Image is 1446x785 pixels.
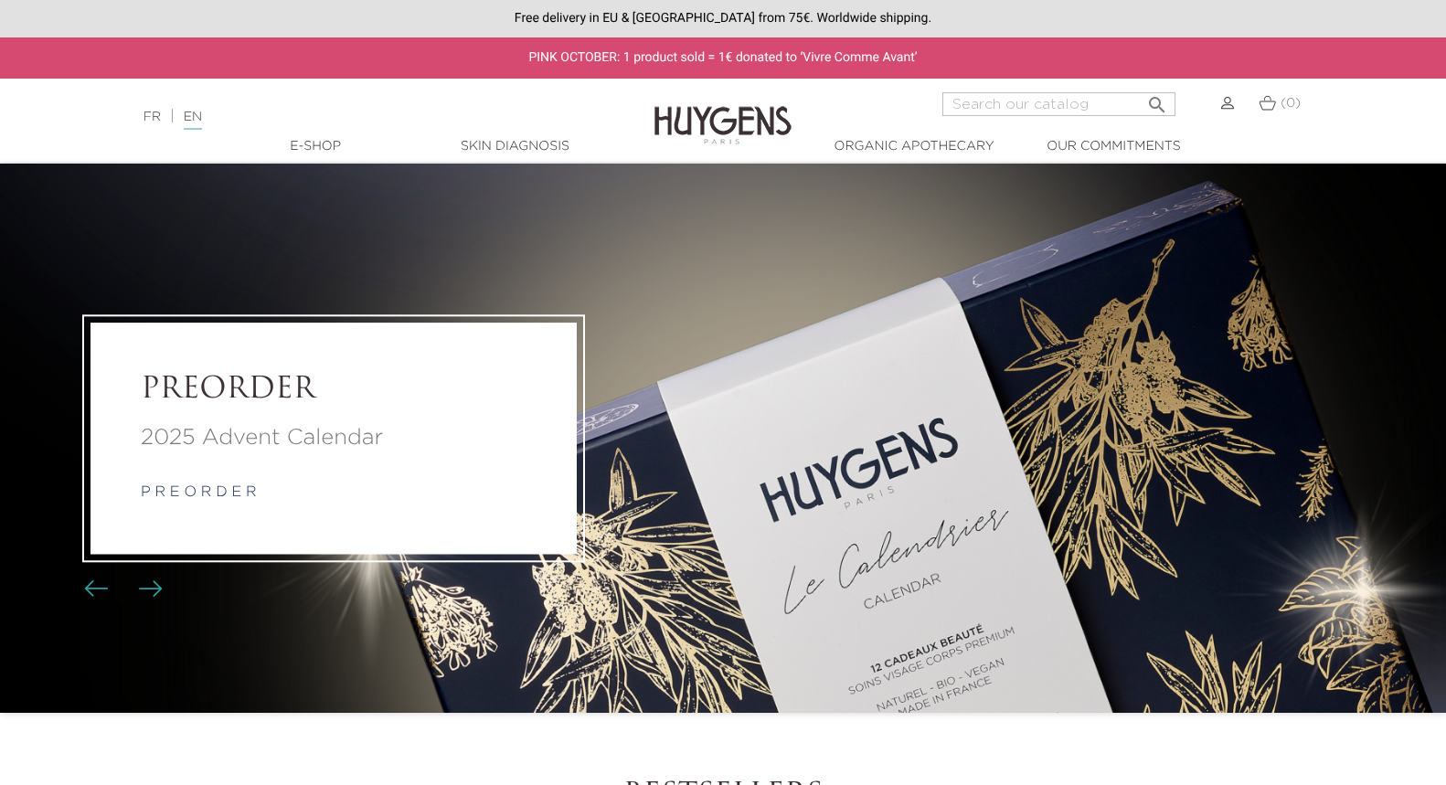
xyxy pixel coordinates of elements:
i:  [1146,89,1168,111]
img: Huygens [654,77,792,147]
button:  [1141,87,1174,111]
span: (0) [1281,97,1301,110]
input: Search [942,92,1175,116]
div: Carousel buttons [91,576,151,603]
div: | [134,106,589,128]
a: E-Shop [224,137,407,156]
a: Skin Diagnosis [423,137,606,156]
a: p r e o r d e r [141,485,257,500]
a: PREORDER [141,373,526,408]
a: EN [184,111,202,130]
a: FR [144,111,161,123]
a: Our commitments [1022,137,1205,156]
a: Organic Apothecary [823,137,1005,156]
a: 2025 Advent Calendar [141,421,526,454]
